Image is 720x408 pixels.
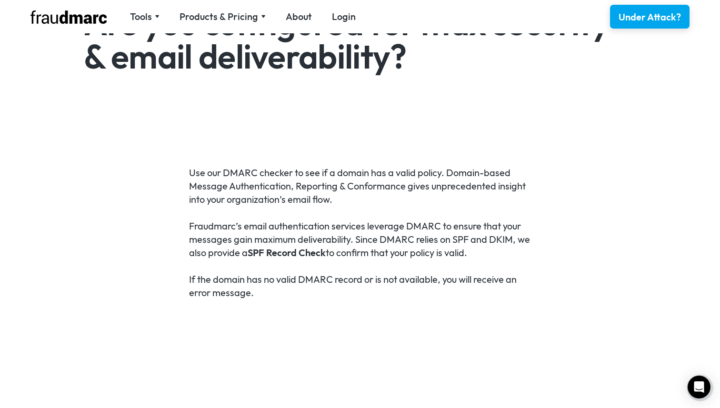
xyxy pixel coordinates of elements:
div: Products & Pricing [180,10,258,23]
a: Login [332,10,356,23]
a: Under Attack? [610,5,690,29]
p: Fraudmarc’s email authentication services leverage DMARC to ensure that your messages gain maximu... [189,219,531,259]
a: About [286,10,312,23]
div: Products & Pricing [180,10,266,23]
p: If the domain has no valid DMARC record or is not available, you will receive an error message. [189,273,531,299]
div: Tools [130,10,160,23]
p: Use our DMARC checker to see if a domain has a valid policy. Domain-based Message Authentication,... [189,166,531,206]
a: SPF Record Check [248,247,326,259]
div: Open Intercom Messenger [688,376,710,398]
div: Tools [130,10,152,23]
h2: Are you configured for max security & email deliverability? [84,6,637,73]
div: Under Attack? [619,10,681,24]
